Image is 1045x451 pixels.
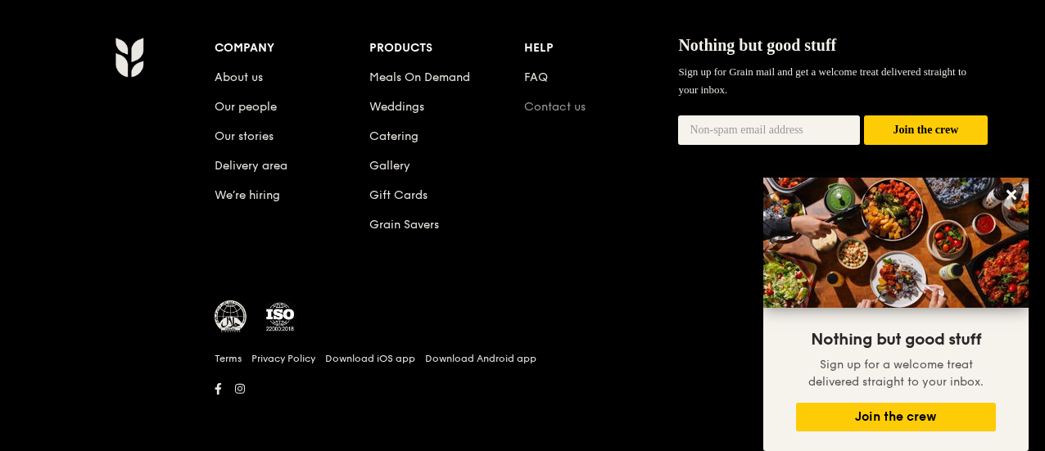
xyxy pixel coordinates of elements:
a: FAQ [524,70,548,84]
a: Download iOS app [325,352,415,365]
a: Our people [215,100,277,114]
div: Products [369,37,524,60]
button: Close [998,182,1025,208]
img: Grain [115,37,143,78]
a: Download Android app [425,352,536,365]
a: Gallery [369,159,410,173]
a: Weddings [369,100,424,114]
button: Join the crew [796,403,996,431]
a: We’re hiring [215,188,280,202]
div: Company [215,37,369,60]
a: Privacy Policy [251,352,315,365]
input: Non-spam email address [678,115,860,145]
a: Gift Cards [369,188,427,202]
a: Meals On Demand [369,70,470,84]
a: Delivery area [215,159,287,173]
h6: Revision [51,400,994,413]
a: Catering [369,129,418,143]
img: MUIS Halal Certified [215,300,247,333]
a: About us [215,70,263,84]
a: Grain Savers [369,218,439,232]
span: Nothing but good stuff [811,330,981,350]
a: Terms [215,352,242,365]
button: Join the crew [864,115,988,146]
img: DSC07876-Edit02-Large.jpeg [763,178,1029,308]
span: Sign up for Grain mail and get a welcome treat delivered straight to your inbox. [678,65,966,96]
a: Contact us [524,100,586,114]
div: Help [524,37,679,60]
span: Nothing but good stuff [678,36,836,54]
img: ISO Certified [264,300,296,333]
a: Our stories [215,129,274,143]
span: Sign up for a welcome treat delivered straight to your inbox. [808,358,984,389]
